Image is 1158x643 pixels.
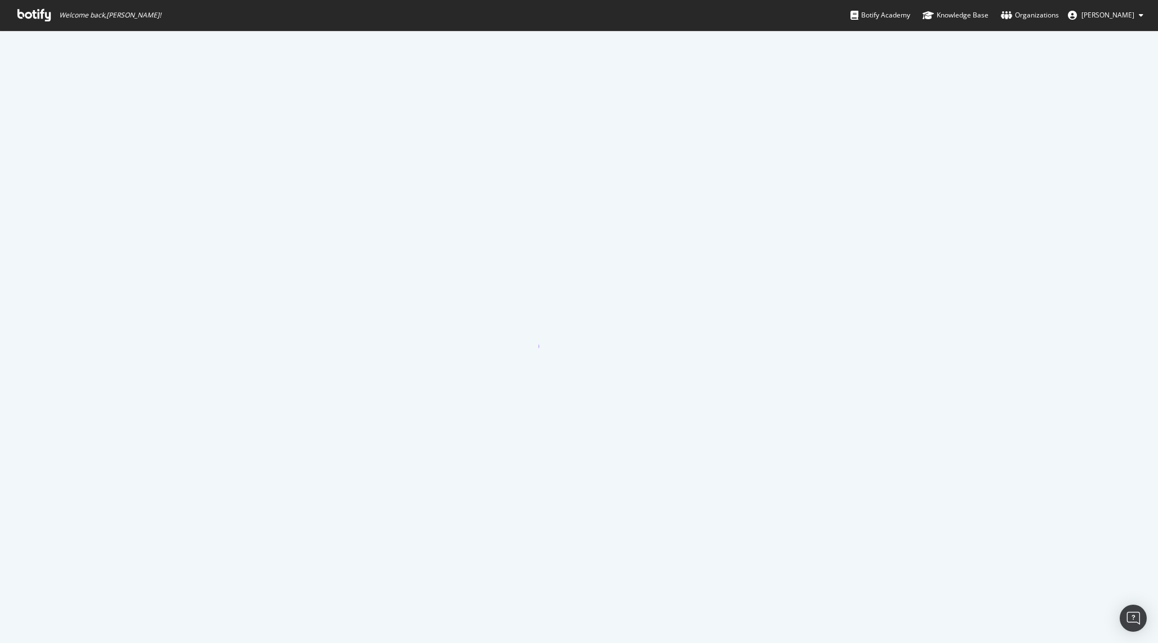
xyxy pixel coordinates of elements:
[923,10,988,21] div: Knowledge Base
[59,11,161,20] span: Welcome back, [PERSON_NAME] !
[538,308,620,348] div: animation
[1081,10,1134,20] span: Buğra Tam
[1059,6,1152,24] button: [PERSON_NAME]
[1120,605,1147,632] div: Open Intercom Messenger
[1001,10,1059,21] div: Organizations
[850,10,910,21] div: Botify Academy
